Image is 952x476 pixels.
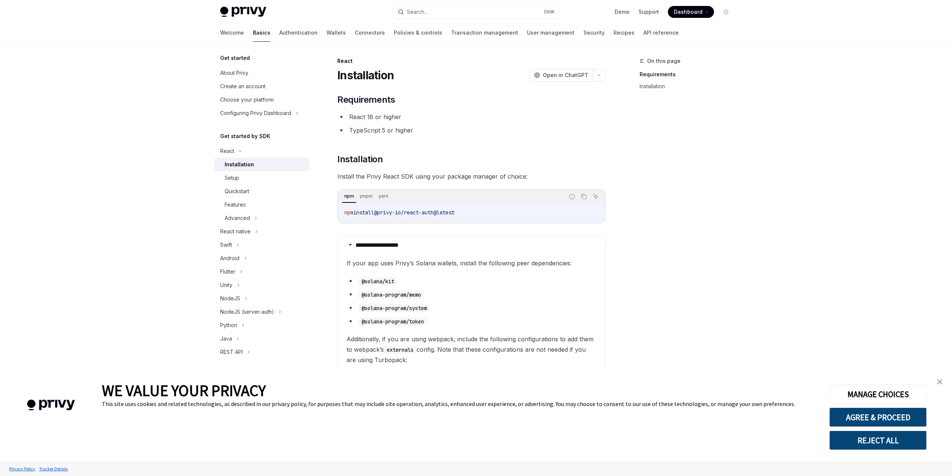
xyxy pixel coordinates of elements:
[647,57,681,66] span: On this page
[639,8,659,16] a: Support
[214,185,309,198] a: Quickstart
[220,7,266,17] img: light logo
[451,24,518,42] a: Transaction management
[214,345,309,359] button: REST API
[225,173,239,182] div: Setup
[358,317,427,326] code: @solana-program/token
[358,277,397,285] code: @solana/kit
[214,278,309,292] button: Unity
[640,80,738,92] a: Installation
[337,125,605,135] li: TypeScript 5 or higher
[384,346,416,354] code: externals
[214,265,309,278] button: Flutter
[214,198,309,211] a: Features
[214,158,309,171] a: Installation
[11,389,91,421] img: company logo
[527,24,575,42] a: User management
[347,334,596,365] span: Additionally, if you are using webpack, include the following configurations to add them to webpa...
[342,192,356,201] div: npm
[220,82,266,91] div: Create an account
[7,462,37,475] a: Privacy Policy
[668,6,714,18] a: Dashboard
[220,321,237,330] div: Python
[214,106,309,120] button: Configuring Privy Dashboard
[543,71,588,79] span: Open in ChatGPT
[591,192,601,201] button: Ask AI
[358,304,430,312] code: @solana-program/system
[337,68,394,82] h1: Installation
[220,147,234,156] div: React
[220,267,235,276] div: Flutter
[225,200,246,209] div: Features
[374,209,454,216] span: @privy-io/react-auth@latest
[214,225,309,238] button: React native
[337,153,383,165] span: Installation
[674,8,702,16] span: Dashboard
[220,132,270,141] h5: Get started by SDK
[932,374,947,389] a: close banner
[214,211,309,225] button: Advanced
[220,54,250,63] h5: Get started
[394,24,442,42] a: Policies & controls
[937,379,942,384] img: close banner
[829,408,927,427] button: AGREE & PROCEED
[214,171,309,185] a: Setup
[407,7,428,16] div: Search...
[337,94,395,106] span: Requirements
[220,24,244,42] a: Welcome
[225,187,249,196] div: Quickstart
[643,24,679,42] a: API reference
[214,144,309,158] button: React
[567,192,577,201] button: Report incorrect code
[220,348,243,357] div: REST API
[220,109,291,118] div: Configuring Privy Dashboard
[720,6,732,18] button: Toggle dark mode
[355,24,385,42] a: Connectors
[220,307,274,316] div: NodeJS (server-auth)
[214,66,309,80] a: About Privy
[579,192,589,201] button: Copy the contents from the code block
[353,209,374,216] span: install
[214,93,309,106] a: Choose your platform
[214,80,309,93] a: Create an account
[337,57,605,65] div: React
[220,227,251,236] div: React native
[640,68,738,80] a: Requirements
[220,254,239,263] div: Android
[583,24,605,42] a: Security
[220,294,240,303] div: NodeJS
[376,192,390,201] div: yarn
[220,281,232,290] div: Unity
[220,240,232,249] div: Swift
[393,5,559,19] button: Search...CtrlK
[214,292,309,305] button: NodeJS
[358,192,375,201] div: pnpm
[614,24,634,42] a: Recipes
[279,24,318,42] a: Authentication
[327,24,346,42] a: Wallets
[214,238,309,252] button: Swift
[214,319,309,332] button: Python
[337,112,605,122] li: React 18 or higher
[220,68,248,77] div: About Privy
[615,8,630,16] a: Demo
[529,69,593,82] button: Open in ChatGPT
[347,258,596,268] span: If your app uses Privy’s Solana wallets, install the following peer dependencies:
[358,291,424,299] code: @solana-program/memo
[225,214,250,223] div: Advanced
[214,332,309,345] button: Java
[102,400,818,408] div: This site uses cookies and related technologies, as described in our privacy policy, for purposes...
[37,462,70,475] a: Tracker Details
[253,24,270,42] a: Basics
[214,305,309,319] button: NodeJS (server-auth)
[337,171,605,182] span: Install the Privy React SDK using your package manager of choice:
[829,431,927,450] button: REJECT ALL
[102,381,266,400] span: WE VALUE YOUR PRIVACY
[225,160,254,169] div: Installation
[544,9,555,15] span: Ctrl K
[829,384,927,404] button: MANAGE CHOICES
[220,334,232,343] div: Java
[344,209,353,216] span: npm
[214,252,309,265] button: Android
[220,95,274,104] div: Choose your platform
